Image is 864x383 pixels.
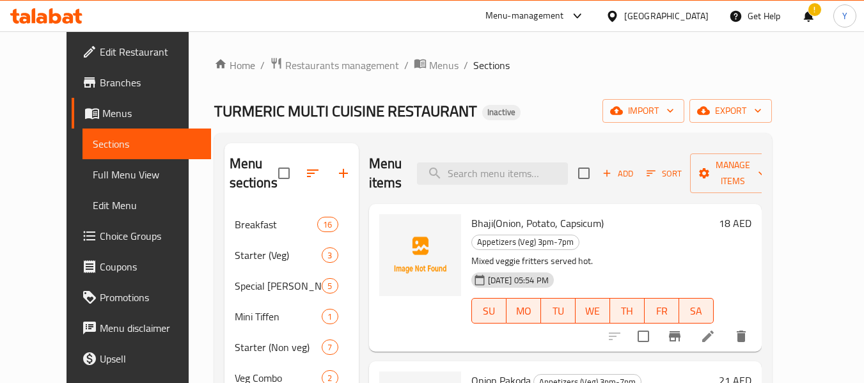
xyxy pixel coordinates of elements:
span: MO [512,302,536,320]
div: [GEOGRAPHIC_DATA] [624,9,709,23]
span: Restaurants management [285,58,399,73]
span: WE [581,302,605,320]
li: / [404,58,409,73]
h6: 18 AED [719,214,751,232]
button: TU [541,298,576,324]
span: 3 [322,249,337,262]
div: items [322,278,338,293]
a: Coupons [72,251,211,282]
span: SU [477,302,501,320]
button: Manage items [690,153,776,193]
span: TURMERIC MULTI CUISINE RESTAURANT [214,97,477,125]
button: WE [576,298,610,324]
div: Starter (Non veg)7 [224,332,359,363]
span: Select to update [630,323,657,350]
span: Inactive [482,107,521,118]
span: Appetizers (Veg) 3pm-7pm [472,235,579,249]
span: Mini Tiffen [235,309,322,324]
span: Coupons [100,259,201,274]
span: Sort items [638,164,690,184]
button: delete [726,321,757,352]
span: [DATE] 05:54 PM [483,274,554,286]
span: export [700,103,762,119]
span: Sections [473,58,510,73]
span: Full Menu View [93,167,201,182]
div: Special Searaga Biryani [235,278,322,293]
button: Sort [643,164,685,184]
button: SA [679,298,714,324]
div: items [317,217,338,232]
a: Upsell [72,343,211,374]
span: Sections [93,136,201,152]
a: Full Menu View [82,159,211,190]
span: Manage items [700,157,766,189]
li: / [260,58,265,73]
div: items [322,309,338,324]
div: Breakfast16 [224,209,359,240]
h2: Menu items [369,154,402,192]
span: Add [601,166,635,181]
span: Starter (Non veg) [235,340,322,355]
span: Breakfast [235,217,318,232]
span: Select section [570,160,597,187]
a: Menus [414,57,459,74]
button: TH [610,298,645,324]
span: TH [615,302,640,320]
button: Add section [328,158,359,189]
span: Bhaji(Onion, Potato, Capsicum) [471,214,604,233]
span: Branches [100,75,201,90]
span: Select all sections [271,160,297,187]
button: MO [507,298,541,324]
span: 16 [318,219,337,231]
h2: Menu sections [230,154,278,192]
span: Menus [429,58,459,73]
span: 5 [322,280,337,292]
button: import [602,99,684,123]
div: items [322,247,338,263]
span: Edit Restaurant [100,44,201,59]
span: Y [842,9,847,23]
a: Edit Menu [82,190,211,221]
span: Sort [647,166,682,181]
a: Branches [72,67,211,98]
a: Promotions [72,282,211,313]
span: Edit Menu [93,198,201,213]
div: items [322,340,338,355]
span: SA [684,302,709,320]
span: Choice Groups [100,228,201,244]
span: 7 [322,341,337,354]
p: Mixed veggie fritters served hot. [471,253,714,269]
button: export [689,99,772,123]
span: 1 [322,311,337,323]
span: FR [650,302,674,320]
img: Bhaji(Onion, Potato, Capsicum) [379,214,461,296]
a: Menu disclaimer [72,313,211,343]
nav: breadcrumb [214,57,772,74]
li: / [464,58,468,73]
span: Upsell [100,351,201,366]
span: import [613,103,674,119]
a: Home [214,58,255,73]
button: Add [597,164,638,184]
div: Inactive [482,105,521,120]
a: Restaurants management [270,57,399,74]
a: Menus [72,98,211,129]
button: SU [471,298,507,324]
div: Special [PERSON_NAME]5 [224,270,359,301]
a: Sections [82,129,211,159]
div: Menu-management [485,8,564,24]
button: Branch-specific-item [659,321,690,352]
div: Starter (Veg)3 [224,240,359,270]
span: Starter (Veg) [235,247,322,263]
a: Edit Restaurant [72,36,211,67]
span: Special [PERSON_NAME] [235,278,322,293]
span: Promotions [100,290,201,305]
span: Add item [597,164,638,184]
input: search [417,162,568,185]
div: Mini Tiffen1 [224,301,359,332]
a: Choice Groups [72,221,211,251]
